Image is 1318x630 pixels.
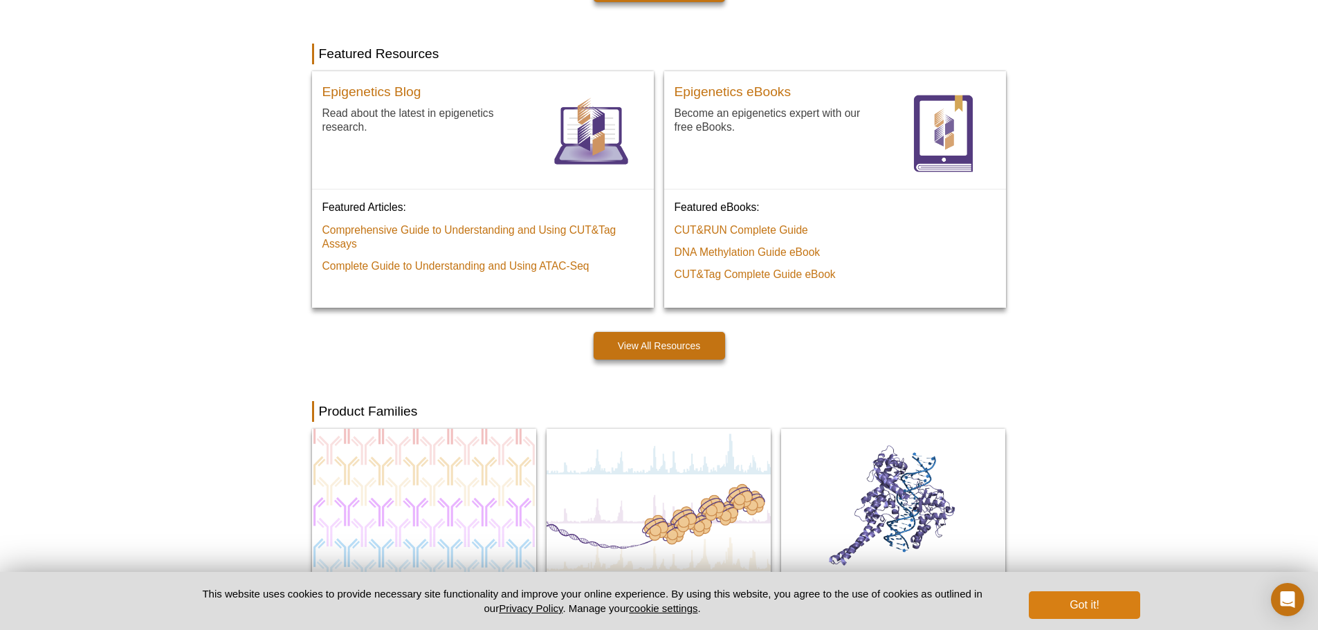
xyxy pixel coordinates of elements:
h3: Epigenetics Blog [322,85,421,99]
p: This website uses cookies to provide necessary site functionality and improve your online experie... [179,586,1007,615]
p: Become an epigenetics expert with our free eBooks. [675,106,881,134]
p: Featured eBooks: [675,200,996,214]
a: Epigenetics eBooks [675,82,791,106]
a: eBooks [892,82,996,189]
a: Comprehensive Guide to Understanding and Using CUT&Tag Assays [322,223,628,251]
a: View All Resources [594,332,725,360]
p: Featured Articles: [322,200,643,214]
img: Antibodies for Epigenetics [312,429,536,578]
h2: Featured Resources [312,44,1007,64]
img: Custom Services [547,429,771,578]
a: Epigenetics Blog [322,82,421,106]
div: Open Intercom Messenger [1271,583,1304,616]
a: Blog [540,82,643,189]
button: cookie settings [629,602,697,614]
img: Recombinant Proteins [781,429,1005,578]
button: Got it! [1029,591,1139,619]
h3: Epigenetics eBooks [675,85,791,99]
a: Complete Guide to Understanding and Using ATAC‑Seq [322,259,589,273]
a: DNA Methylation Guide eBook [675,245,821,259]
p: Read about the latest in epigenetics research. [322,106,529,134]
h2: Product Families [312,401,1007,422]
a: CUT&Tag Complete Guide eBook [675,268,836,281]
img: Blog [540,82,643,185]
a: Privacy Policy [499,602,562,614]
a: CUT&RUN Complete Guide [675,223,808,237]
img: eBooks [892,82,996,185]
